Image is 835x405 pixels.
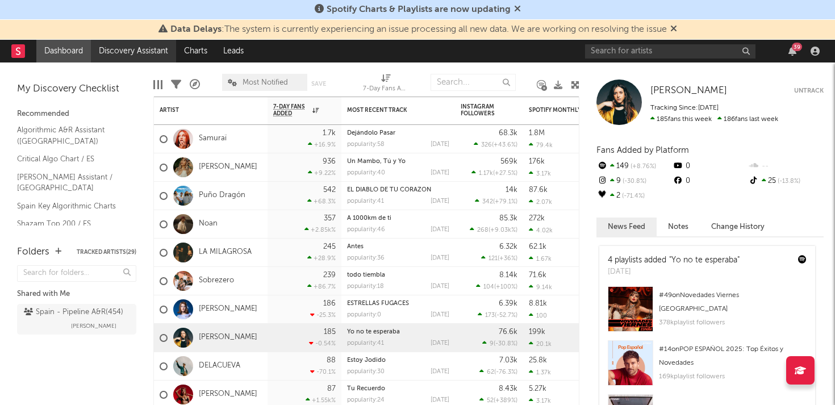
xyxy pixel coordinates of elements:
[490,227,516,233] span: +9.03k %
[199,162,257,172] a: [PERSON_NAME]
[71,319,116,333] span: [PERSON_NAME]
[670,25,677,34] span: Dismiss
[308,141,336,148] div: +16.9 %
[347,357,386,364] a: Estoy Jodido
[17,218,125,230] a: Shazam Top 200 / ES
[347,170,385,176] div: popularity: 40
[273,103,310,117] span: 7-Day Fans Added
[327,357,336,364] div: 88
[170,25,222,34] span: Data Delays
[499,272,517,279] div: 8.14k
[17,265,136,282] input: Search for folders...
[499,243,517,250] div: 6.32k
[585,44,755,59] input: Search for artists
[529,158,545,165] div: 176k
[347,187,431,193] a: EL DIABLO DE TU CORAZÓN
[499,215,517,222] div: 85.3k
[347,158,406,165] a: Un Mambo, Tú y Yo
[475,198,517,205] div: ( )
[363,82,408,96] div: 7-Day Fans Added (7-Day Fans Added)
[474,141,517,148] div: ( )
[307,283,336,290] div: +86.7 %
[529,397,551,404] div: 3.17k
[347,312,381,318] div: popularity: 0
[529,369,551,376] div: 1.37k
[495,341,516,347] span: -30.8 %
[323,158,336,165] div: 936
[596,146,689,155] span: Fans Added by Platform
[481,254,517,262] div: ( )
[495,398,516,404] span: +389 %
[17,287,136,301] div: Shared with Me
[483,284,494,290] span: 104
[431,227,449,233] div: [DATE]
[496,369,516,375] span: -76.3 %
[529,340,552,348] div: 20.1k
[495,199,516,205] span: +79.1 %
[794,85,824,97] button: Untrack
[499,328,517,336] div: 76.6k
[529,141,553,149] div: 79.4k
[323,300,336,307] div: 186
[478,311,517,319] div: ( )
[347,272,449,278] div: todo tiembla
[470,226,517,233] div: ( )
[629,164,656,170] span: +8.76 %
[324,215,336,222] div: 357
[347,158,449,165] div: Un Mambo, Tú y Yo
[650,116,778,123] span: 186 fans last week
[499,385,517,393] div: 8.43k
[748,159,824,174] div: --
[529,243,546,250] div: 62.1k
[17,245,49,259] div: Folders
[672,174,748,189] div: 0
[481,142,492,148] span: 326
[489,256,498,262] span: 121
[529,357,547,364] div: 25.8k
[431,312,449,318] div: [DATE]
[650,116,712,123] span: 185 fans this week
[310,311,336,319] div: -25.3 %
[599,340,815,394] a: #14onPOP ESPAÑOL 2025: Top Éxitos y Novedades169kplaylist followers
[363,68,408,101] div: 7-Day Fans Added (7-Day Fans Added)
[215,40,252,62] a: Leads
[788,47,796,56] button: 39
[170,25,667,34] span: : The system is currently experiencing an issue processing all new data. We are working on resolv...
[479,396,517,404] div: ( )
[347,227,385,233] div: popularity: 46
[307,254,336,262] div: +28.9 %
[347,300,409,307] a: ESTRELLAS FUGACES
[347,357,449,364] div: Estoy Jodido
[461,103,500,117] div: Instagram Followers
[500,158,517,165] div: 569k
[323,272,336,279] div: 239
[499,300,517,307] div: 6.39k
[310,368,336,375] div: -70.1 %
[659,370,807,383] div: 169k playlist followers
[482,340,517,347] div: ( )
[307,198,336,205] div: +68.3 %
[496,312,516,319] span: -52.7 %
[529,186,548,194] div: 87.6k
[529,227,553,234] div: 4.02k
[347,340,384,346] div: popularity: 41
[431,340,449,346] div: [DATE]
[347,300,449,307] div: ESTRELLAS FUGACES
[199,191,245,201] a: Puño Dragón
[309,340,336,347] div: -0.54 %
[347,386,385,392] a: Tu Recuerdo
[347,215,449,222] div: A 1000km de ti
[479,170,493,177] span: 1.17k
[529,385,546,393] div: 5.27k
[431,198,449,204] div: [DATE]
[323,130,336,137] div: 1.7k
[499,130,517,137] div: 68.3k
[347,215,391,222] a: A 1000km de ti
[621,178,646,185] span: -30.8 %
[323,243,336,250] div: 245
[431,255,449,261] div: [DATE]
[599,286,815,340] a: #49onNovedades Viernes [GEOGRAPHIC_DATA]378kplaylist followers
[327,5,511,14] span: Spotify Charts & Playlists are now updating
[495,170,516,177] span: +27.5 %
[529,255,552,262] div: 1.67k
